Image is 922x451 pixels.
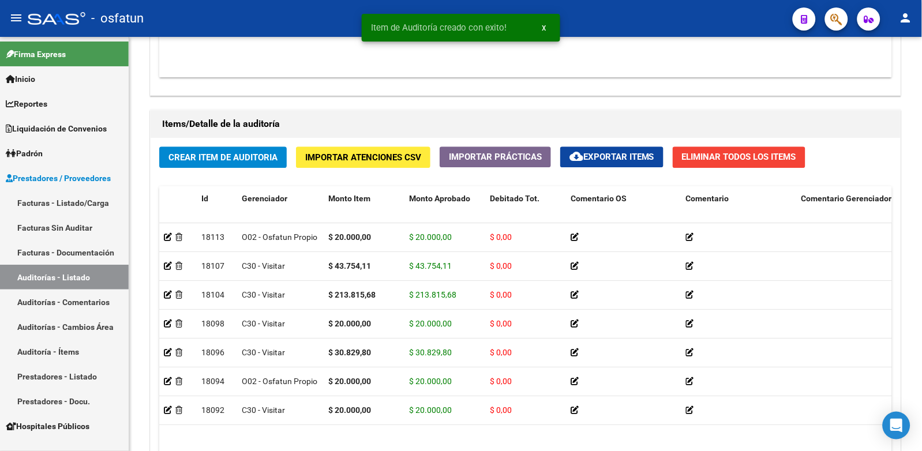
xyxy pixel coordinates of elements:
span: Inicio [6,73,35,85]
strong: $ 20.000,00 [328,377,371,386]
button: Eliminar Todos los Items [673,146,805,168]
strong: $ 20.000,00 [328,405,371,415]
button: x [533,17,556,38]
span: Importar Prácticas [449,152,542,162]
span: C30 - Visitar [242,348,285,357]
span: Liquidación de Convenios [6,122,107,135]
button: Importar Prácticas [440,146,551,167]
span: C30 - Visitar [242,405,285,415]
mat-icon: person [899,11,913,25]
span: $ 213.815,68 [409,290,456,299]
span: O02 - Osfatun Propio [242,377,317,386]
datatable-header-cell: Id [197,186,237,237]
span: Eliminar Todos los Items [682,152,796,162]
span: $ 0,00 [490,377,512,386]
datatable-header-cell: Comentario [681,186,797,237]
datatable-header-cell: Gerenciador [237,186,324,237]
strong: $ 30.829,80 [328,348,371,357]
span: 18107 [201,261,224,270]
span: Padrón [6,147,43,160]
span: Id [201,194,208,203]
button: Exportar Items [560,146,664,167]
span: Monto Item [328,194,370,203]
span: 18096 [201,348,224,357]
strong: $ 43.754,11 [328,261,371,270]
span: Hospitales Públicos [6,420,89,433]
span: $ 30.829,80 [409,348,452,357]
span: $ 20.000,00 [409,319,452,328]
strong: $ 20.000,00 [328,319,371,328]
mat-icon: menu [9,11,23,25]
datatable-header-cell: Comentario OS [566,186,681,237]
span: 18092 [201,405,224,415]
span: C30 - Visitar [242,290,285,299]
span: $ 0,00 [490,405,512,415]
h1: Items/Detalle de la auditoría [162,115,889,133]
span: Firma Express [6,48,66,61]
span: Comentario Gerenciador [801,194,892,203]
span: - osfatun [91,6,144,31]
button: Crear Item de Auditoria [159,146,287,168]
span: Gerenciador [242,194,287,203]
span: Crear Item de Auditoria [168,152,278,163]
strong: $ 213.815,68 [328,290,376,299]
span: $ 43.754,11 [409,261,452,270]
span: Reportes [6,97,47,110]
span: $ 0,00 [490,319,512,328]
datatable-header-cell: Debitado Tot. [485,186,566,237]
span: Comentario OS [571,194,627,203]
span: Comentario [686,194,729,203]
span: x [542,22,546,33]
span: $ 20.000,00 [409,232,452,242]
span: Prestadores / Proveedores [6,172,111,185]
span: O02 - Osfatun Propio [242,232,317,242]
span: Exportar Items [569,152,654,162]
span: Item de Auditoría creado con exito! [371,22,507,33]
span: 18104 [201,290,224,299]
span: Importar Atenciones CSV [305,152,421,163]
span: $ 0,00 [490,232,512,242]
span: $ 0,00 [490,261,512,270]
datatable-header-cell: Monto Aprobado [404,186,485,237]
span: $ 20.000,00 [409,377,452,386]
span: Debitado Tot. [490,194,539,203]
span: 18094 [201,377,224,386]
datatable-header-cell: Monto Item [324,186,404,237]
span: C30 - Visitar [242,261,285,270]
span: C30 - Visitar [242,319,285,328]
datatable-header-cell: Comentario Gerenciador [797,186,912,237]
div: Open Intercom Messenger [883,412,910,439]
span: $ 0,00 [490,348,512,357]
mat-icon: cloud_download [569,149,583,163]
strong: $ 20.000,00 [328,232,371,242]
span: $ 20.000,00 [409,405,452,415]
span: Monto Aprobado [409,194,470,203]
button: Importar Atenciones CSV [296,146,430,168]
span: 18098 [201,319,224,328]
span: $ 0,00 [490,290,512,299]
span: 18113 [201,232,224,242]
